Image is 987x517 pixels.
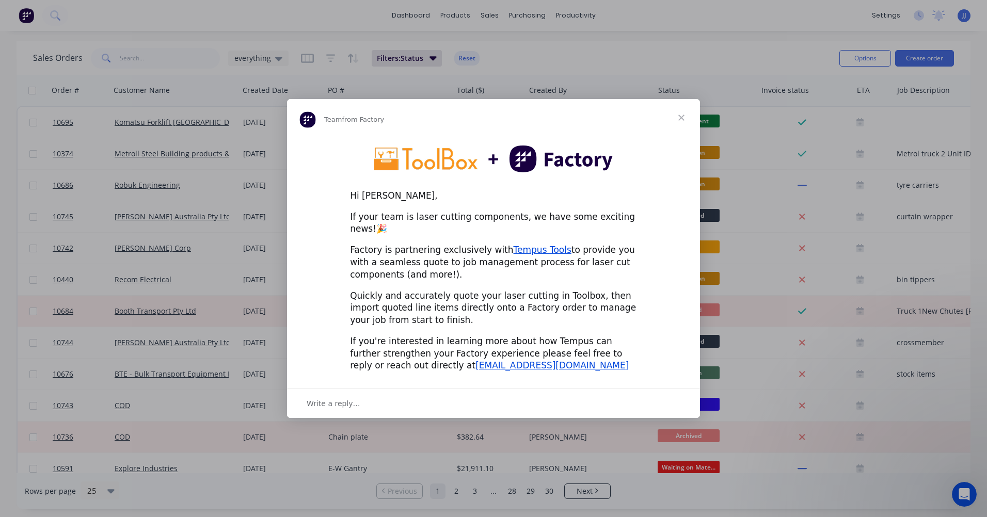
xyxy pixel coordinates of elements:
img: Profile image for Team [299,111,316,128]
a: Tempus Tools [514,245,571,255]
div: Hi [PERSON_NAME], [350,190,637,202]
div: Factory is partnering exclusively with to provide you with a seamless quote to job management pro... [350,244,637,281]
span: Write a reply… [307,397,360,410]
div: If you're interested in learning more about how Tempus can further strengthen your Factory experi... [350,335,637,372]
span: from Factory [342,116,384,123]
span: Team [324,116,342,123]
a: [EMAIL_ADDRESS][DOMAIN_NAME] [475,360,629,370]
div: If your team is laser cutting components, we have some exciting news!🎉 [350,211,637,236]
div: Open conversation and reply [287,389,700,418]
div: Quickly and accurately quote your laser cutting in Toolbox, then import quoted line items directl... [350,290,637,327]
span: Close [663,99,700,136]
